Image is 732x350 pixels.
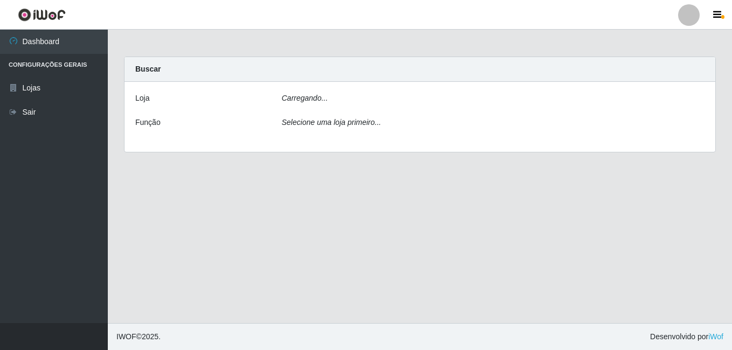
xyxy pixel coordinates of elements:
[18,8,66,22] img: CoreUI Logo
[135,117,161,128] label: Função
[650,331,723,342] span: Desenvolvido por
[116,332,136,341] span: IWOF
[708,332,723,341] a: iWof
[135,65,161,73] strong: Buscar
[282,118,381,127] i: Selecione uma loja primeiro...
[116,331,161,342] span: © 2025 .
[282,94,328,102] i: Carregando...
[135,93,149,104] label: Loja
